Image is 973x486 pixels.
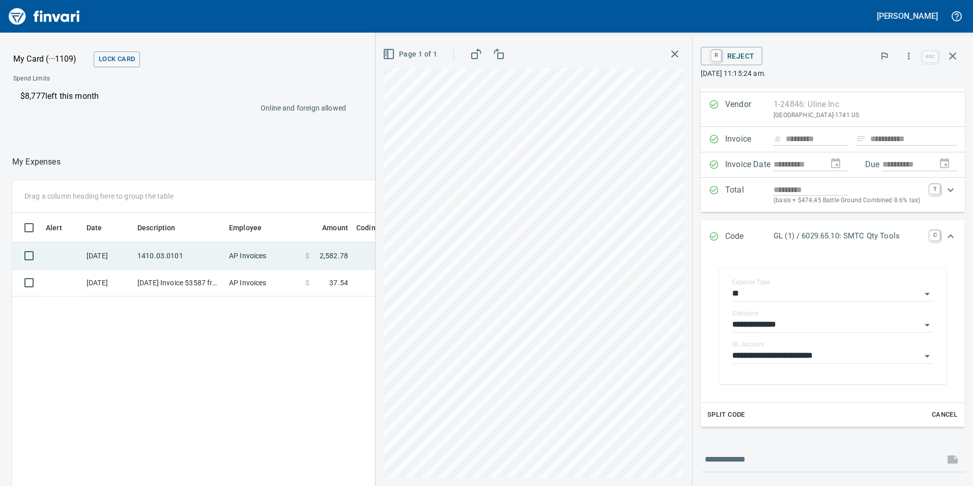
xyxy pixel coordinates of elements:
[87,222,102,234] span: Date
[305,278,309,288] span: $
[923,51,938,62] a: esc
[725,230,774,244] p: Code
[133,269,225,296] td: [DATE] Invoice 53587 from Van-port Rigging Inc (1-11072)
[931,409,958,421] span: Cancel
[94,51,140,67] button: Lock Card
[329,278,348,288] span: 37.54
[12,156,61,168] nav: breadcrumb
[229,222,275,234] span: Employee
[356,222,393,234] span: Coding
[877,11,938,21] h5: [PERSON_NAME]
[99,53,135,65] span: Lock Card
[701,47,762,65] button: RReject
[385,48,437,61] span: Page 1 of 1
[701,220,965,254] div: Expand
[13,53,90,65] p: My Card (···1109)
[898,45,920,67] button: More
[701,68,965,78] p: [DATE] 11:15:24 am.
[920,44,965,68] span: Close invoice
[732,341,764,347] label: GL Account
[707,409,745,421] span: Split Code
[322,222,348,234] span: Amount
[137,222,189,234] span: Description
[381,45,441,64] button: Page 1 of 1
[225,242,301,269] td: AP Invoices
[46,222,75,234] span: Alert
[930,184,940,194] a: T
[46,222,62,234] span: Alert
[732,279,770,285] label: Expense Type
[920,287,934,301] button: Open
[133,242,225,269] td: 1410.03.0101
[320,251,348,261] span: 2,582.78
[5,103,346,113] p: Online and foreign allowed
[225,269,301,296] td: AP Invoices
[20,90,339,102] p: $8,777 left this month
[873,45,896,67] button: Flag
[732,310,759,316] label: Company
[701,178,965,212] div: Expand
[356,222,380,234] span: Coding
[137,222,176,234] span: Description
[709,47,754,65] span: Reject
[774,230,924,242] p: GL (1) / 6029.65.10: SMTC Qty Tools
[920,318,934,332] button: Open
[874,8,940,24] button: [PERSON_NAME]
[229,222,262,234] span: Employee
[711,50,721,61] a: R
[305,251,309,261] span: $
[940,447,965,472] span: This records your message into the invoice and notifies anyone mentioned
[6,4,82,29] img: Finvari
[701,254,965,427] div: Expand
[309,222,348,234] span: Amount
[725,184,774,206] p: Total
[920,349,934,363] button: Open
[12,156,61,168] p: My Expenses
[87,222,116,234] span: Date
[82,242,133,269] td: [DATE]
[82,269,133,296] td: [DATE]
[705,407,748,423] button: Split Code
[930,230,940,240] a: C
[13,74,197,84] span: Spend Limits
[928,407,961,423] button: Cancel
[24,191,174,201] p: Drag a column heading here to group the table
[774,196,924,206] p: (basis + $474.45 Battle Ground Combined 8.6% tax)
